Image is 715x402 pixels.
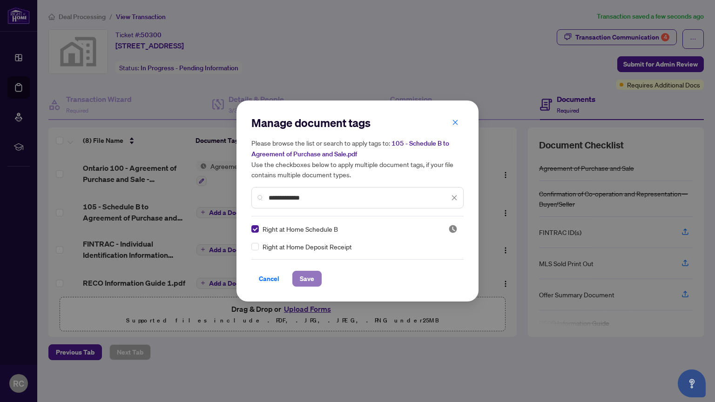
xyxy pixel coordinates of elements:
img: status [448,224,458,234]
span: close [452,119,459,126]
span: Pending Review [448,224,458,234]
span: Right at Home Schedule B [263,224,338,234]
h2: Manage document tags [251,115,464,130]
span: close [451,194,458,201]
button: Save [292,271,322,287]
span: Save [300,271,314,286]
span: Cancel [259,271,279,286]
button: Open asap [678,369,706,397]
h5: Please browse the list or search to apply tags to: Use the checkboxes below to apply multiple doc... [251,138,464,180]
button: Cancel [251,271,287,287]
span: Right at Home Deposit Receipt [263,241,352,252]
